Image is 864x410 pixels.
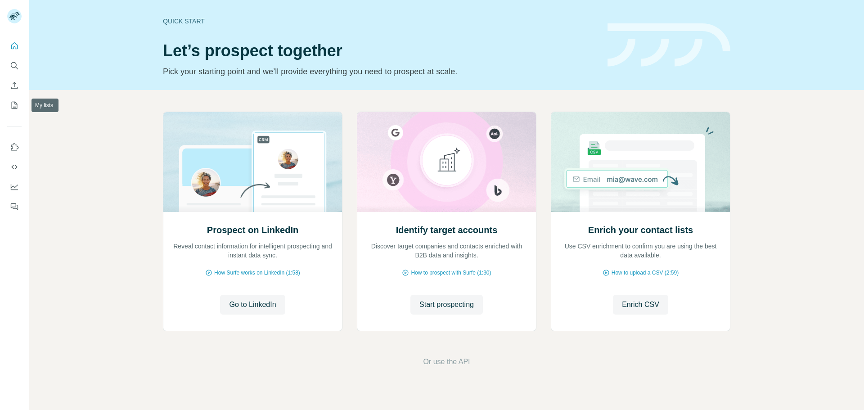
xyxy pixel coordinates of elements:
[612,269,679,277] span: How to upload a CSV (2:59)
[613,295,668,315] button: Enrich CSV
[357,112,536,212] img: Identify target accounts
[163,42,597,60] h1: Let’s prospect together
[7,97,22,113] button: My lists
[7,77,22,94] button: Enrich CSV
[7,179,22,195] button: Dashboard
[229,299,276,310] span: Go to LinkedIn
[220,295,285,315] button: Go to LinkedIn
[7,139,22,155] button: Use Surfe on LinkedIn
[551,112,730,212] img: Enrich your contact lists
[172,242,333,260] p: Reveal contact information for intelligent prospecting and instant data sync.
[163,65,597,78] p: Pick your starting point and we’ll provide everything you need to prospect at scale.
[7,38,22,54] button: Quick start
[7,198,22,215] button: Feedback
[214,269,300,277] span: How Surfe works on LinkedIn (1:58)
[588,224,693,236] h2: Enrich your contact lists
[622,299,659,310] span: Enrich CSV
[163,112,342,212] img: Prospect on LinkedIn
[7,58,22,74] button: Search
[419,299,474,310] span: Start prospecting
[7,159,22,175] button: Use Surfe API
[411,269,491,277] span: How to prospect with Surfe (1:30)
[366,242,527,260] p: Discover target companies and contacts enriched with B2B data and insights.
[560,242,721,260] p: Use CSV enrichment to confirm you are using the best data available.
[207,224,298,236] h2: Prospect on LinkedIn
[423,356,470,367] button: Or use the API
[607,23,730,67] img: banner
[396,224,498,236] h2: Identify target accounts
[163,17,597,26] div: Quick start
[410,295,483,315] button: Start prospecting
